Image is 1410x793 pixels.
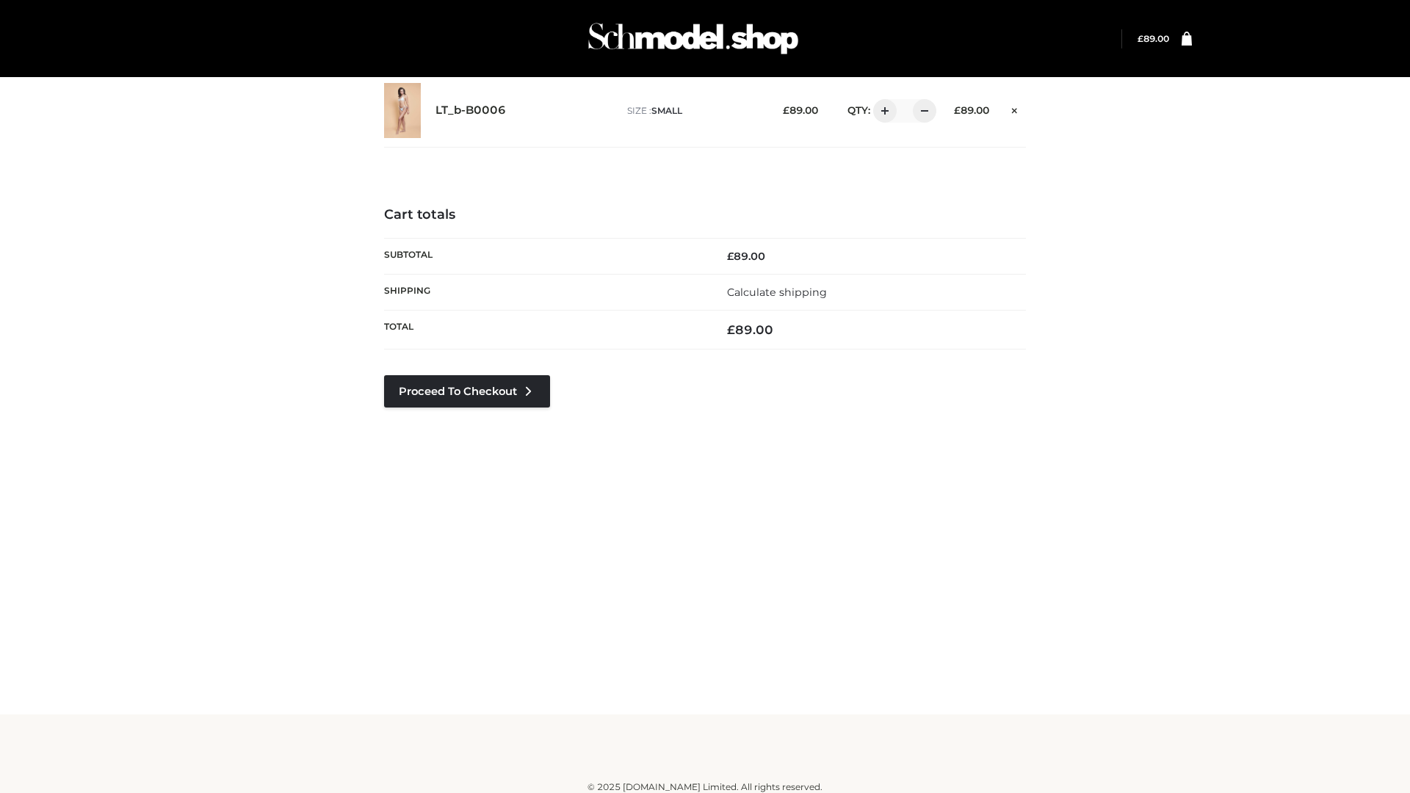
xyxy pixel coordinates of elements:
bdi: 89.00 [727,250,765,263]
bdi: 89.00 [727,322,773,337]
bdi: 89.00 [783,104,818,116]
p: size : [627,104,760,117]
th: Shipping [384,274,705,310]
th: Total [384,311,705,350]
span: £ [1138,33,1143,44]
a: Calculate shipping [727,286,827,299]
span: SMALL [651,105,682,116]
span: £ [727,250,734,263]
span: £ [783,104,789,116]
a: Remove this item [1004,99,1026,118]
h4: Cart totals [384,207,1026,223]
a: LT_b-B0006 [435,104,506,117]
th: Subtotal [384,238,705,274]
a: Proceed to Checkout [384,375,550,408]
span: £ [727,322,735,337]
div: QTY: [833,99,931,123]
a: £89.00 [1138,33,1169,44]
img: Schmodel Admin 964 [583,10,803,68]
span: £ [954,104,961,116]
bdi: 89.00 [954,104,989,116]
bdi: 89.00 [1138,33,1169,44]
